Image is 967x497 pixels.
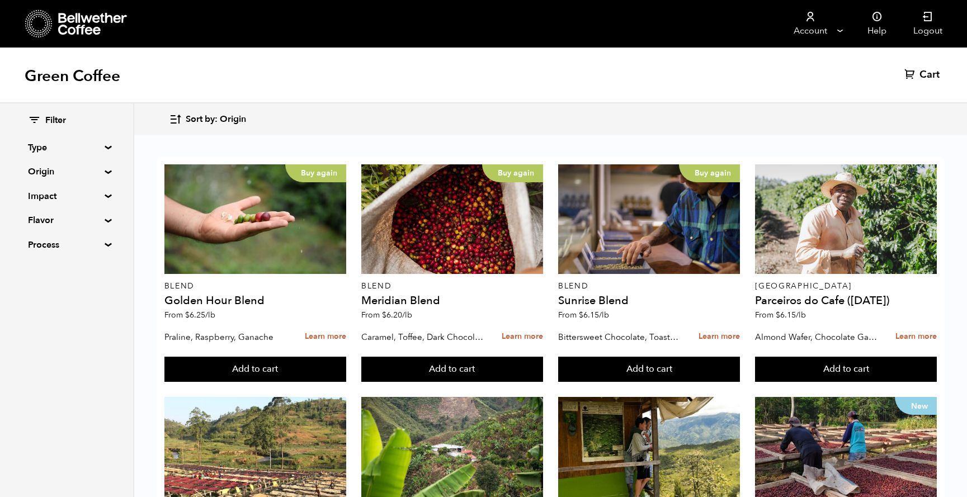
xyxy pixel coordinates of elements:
p: [GEOGRAPHIC_DATA] [755,282,937,290]
a: Learn more [305,325,346,349]
a: Learn more [502,325,543,349]
p: Buy again [285,164,346,182]
summary: Type [28,141,105,154]
span: $ [185,310,190,320]
span: /lb [796,310,806,320]
button: Add to cart [164,357,346,382]
summary: Flavor [28,214,105,227]
p: Bittersweet Chocolate, Toasted Marshmallow, Candied Orange, Praline [558,329,682,345]
span: Filter [45,115,66,127]
a: Learn more [895,325,937,349]
h4: Meridian Blend [361,295,543,306]
a: Learn more [699,325,740,349]
span: $ [579,310,583,320]
h4: Golden Hour Blend [164,295,346,306]
bdi: 6.15 [579,310,609,320]
bdi: 6.20 [382,310,412,320]
a: Buy again [558,164,740,274]
a: Cart [904,68,942,82]
button: Add to cart [558,357,740,382]
span: $ [776,310,780,320]
summary: Process [28,238,105,252]
span: Cart [919,68,940,82]
a: Buy again [361,164,543,274]
summary: Origin [28,165,105,178]
p: Caramel, Toffee, Dark Chocolate [361,329,485,345]
button: Add to cart [755,357,937,382]
p: Buy again [482,164,543,182]
h4: Parceiros do Cafe ([DATE]) [755,295,937,306]
a: Buy again [164,164,346,274]
p: Praline, Raspberry, Ganache [164,329,288,345]
span: From [558,310,609,320]
span: /lb [402,310,412,320]
span: From [755,310,806,320]
p: Blend [558,282,740,290]
button: Sort by: Origin [169,106,246,132]
p: Buy again [679,164,740,182]
span: $ [382,310,386,320]
span: From [361,310,412,320]
button: Add to cart [361,357,543,382]
p: Almond Wafer, Chocolate Ganache, Bing Cherry [755,329,879,345]
p: Blend [164,282,346,290]
summary: Impact [28,190,105,203]
h1: Green Coffee [25,66,120,86]
bdi: 6.25 [185,310,215,320]
span: Sort by: Origin [186,113,246,126]
p: New [895,397,937,415]
h4: Sunrise Blend [558,295,740,306]
p: Blend [361,282,543,290]
span: /lb [205,310,215,320]
span: /lb [599,310,609,320]
bdi: 6.15 [776,310,806,320]
span: From [164,310,215,320]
